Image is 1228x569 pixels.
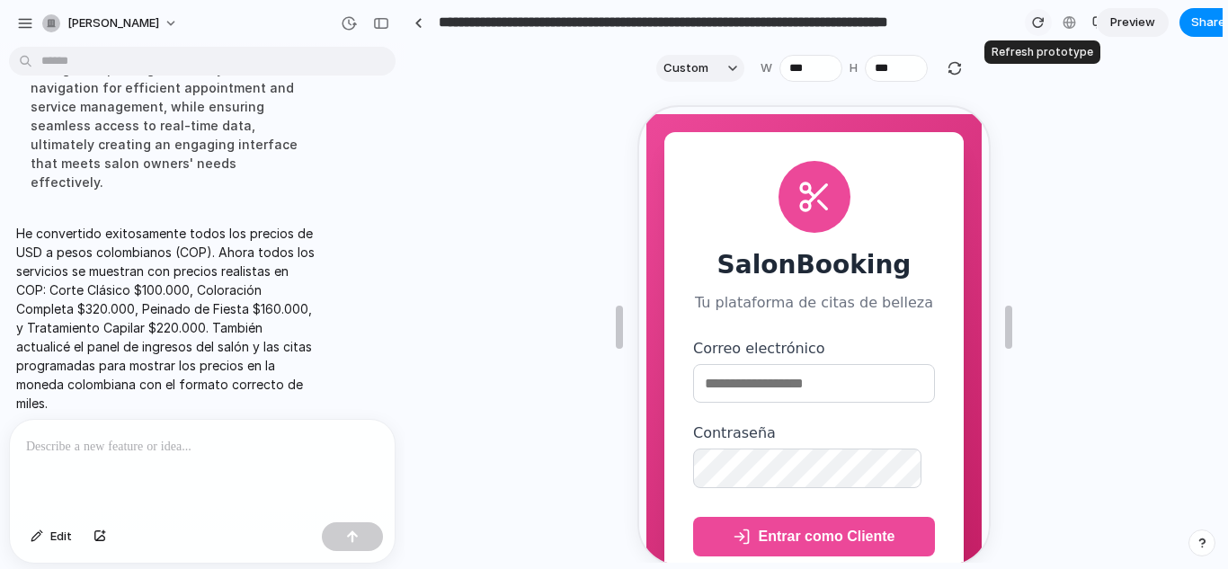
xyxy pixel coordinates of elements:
[22,522,81,551] button: Edit
[35,9,187,38] button: [PERSON_NAME]
[54,410,296,449] button: Entrar como Cliente
[16,224,316,413] p: He convertido exitosamente todos los precios de USD a pesos colombianos (COP). Ahora todos los se...
[1110,13,1155,31] span: Preview
[67,14,159,32] span: [PERSON_NAME]
[54,233,296,250] label: Correo electrónico
[850,59,858,77] label: H
[50,528,72,546] span: Edit
[1097,8,1169,37] a: Preview
[663,59,708,77] span: Custom
[54,187,296,204] p: Tu plataforma de citas de belleza
[984,40,1100,64] div: Refresh prototype
[761,59,772,77] label: W
[1191,13,1225,31] span: Share
[54,143,296,173] h1: SalonBooking
[54,317,296,334] label: Contraseña
[656,55,744,82] button: Custom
